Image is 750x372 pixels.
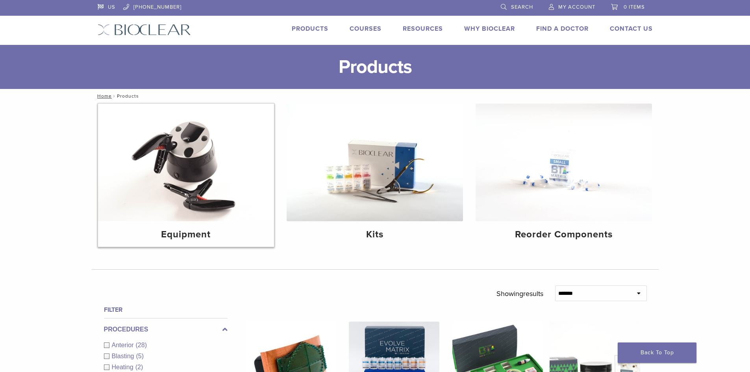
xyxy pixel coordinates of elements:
h4: Reorder Components [482,228,646,242]
span: (28) [136,342,147,348]
a: Why Bioclear [464,25,515,33]
span: Blasting [112,353,136,359]
h4: Filter [104,305,228,315]
img: Kits [287,104,463,221]
span: 0 items [624,4,645,10]
a: Contact Us [610,25,653,33]
h4: Kits [293,228,457,242]
h4: Equipment [104,228,268,242]
span: / [112,94,117,98]
span: Heating [112,364,135,370]
a: Kits [287,104,463,247]
nav: Products [92,89,659,103]
span: (5) [136,353,144,359]
span: Anterior [112,342,136,348]
img: Equipment [98,104,274,221]
img: Bioclear [98,24,191,35]
img: Reorder Components [476,104,652,221]
a: Back To Top [618,342,696,363]
a: Products [292,25,328,33]
p: Showing results [496,285,543,302]
a: Find A Doctor [536,25,589,33]
a: Resources [403,25,443,33]
span: (2) [135,364,143,370]
a: Reorder Components [476,104,652,247]
a: Equipment [98,104,274,247]
span: Search [511,4,533,10]
a: Courses [350,25,381,33]
a: Home [95,93,112,99]
span: My Account [558,4,595,10]
label: Procedures [104,325,228,334]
